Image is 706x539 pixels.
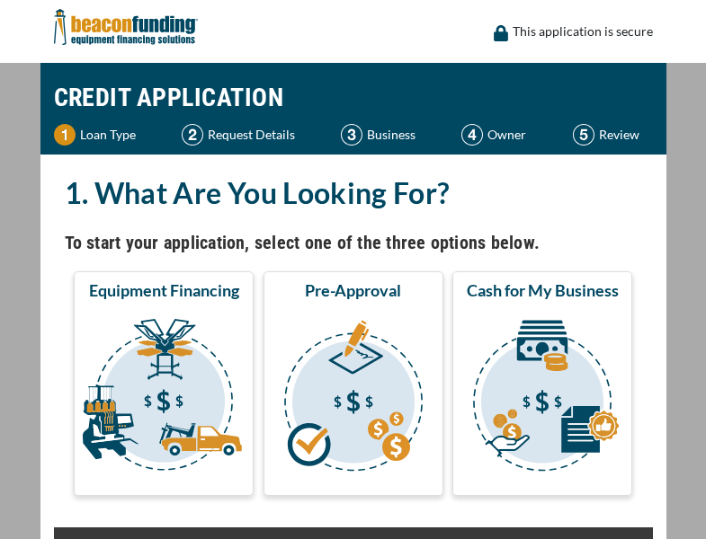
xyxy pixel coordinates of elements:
img: lock icon to convery security [494,25,508,41]
span: Equipment Financing [89,279,239,301]
p: Request Details [208,124,295,146]
img: Step 1 [54,124,76,146]
p: Owner [487,124,526,146]
img: Step 3 [341,124,362,146]
button: Pre-Approval [264,271,443,496]
img: Pre-Approval [267,308,440,488]
p: Business [367,124,416,146]
button: Equipment Financing [74,271,254,496]
span: Cash for My Business [467,279,619,301]
img: Step 5 [573,124,594,146]
img: Step 4 [461,124,483,146]
p: Review [599,124,639,146]
button: Cash for My Business [452,271,632,496]
span: Pre-Approval [305,279,401,301]
img: Equipment Financing [77,308,250,488]
p: This application is secure [513,21,653,42]
h2: 1. What Are You Looking For? [65,172,642,214]
h1: CREDIT APPLICATION [54,72,653,124]
img: Step 2 [182,124,203,146]
img: Cash for My Business [456,308,629,488]
h4: To start your application, select one of the three options below. [65,227,642,258]
p: Loan Type [80,124,136,146]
